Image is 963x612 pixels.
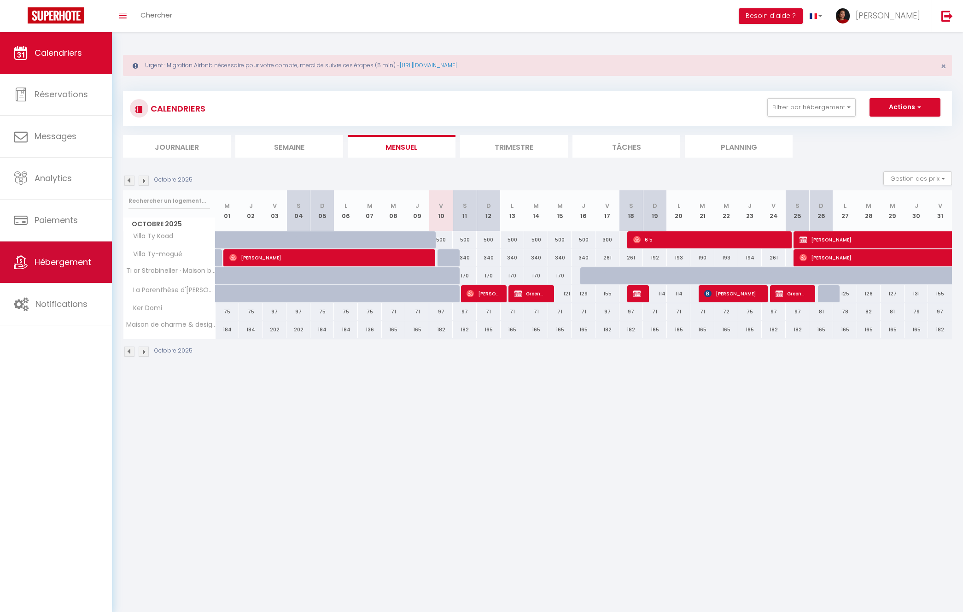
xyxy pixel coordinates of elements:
[524,267,548,284] div: 170
[35,172,72,184] span: Analytics
[833,321,857,338] div: 165
[35,88,88,100] span: Réservations
[643,321,667,338] div: 165
[941,60,946,72] span: ×
[123,55,952,76] div: Urgent : Migration Airbnb nécessaire pour votre compte, merci de suivre ces étapes (5 min) -
[643,285,667,302] div: 114
[486,201,491,210] abbr: D
[235,135,343,158] li: Semaine
[501,303,525,320] div: 71
[857,303,881,320] div: 82
[685,135,793,158] li: Planning
[809,321,833,338] div: 165
[795,201,800,210] abbr: S
[833,285,857,302] div: 125
[429,303,453,320] div: 97
[524,321,548,338] div: 165
[690,321,714,338] div: 165
[905,285,928,302] div: 131
[123,135,231,158] li: Journalier
[548,249,572,266] div: 340
[572,249,595,266] div: 340
[881,303,905,320] div: 81
[477,190,501,231] th: 12
[572,135,680,158] li: Tâches
[619,190,643,231] th: 18
[667,303,691,320] div: 71
[776,285,807,302] span: GreenGo G7DA5)
[548,285,572,302] div: 121
[148,98,205,119] h3: CALENDRIERS
[572,190,595,231] th: 16
[595,249,619,266] div: 261
[391,201,396,210] abbr: M
[786,303,810,320] div: 97
[477,321,501,338] div: 165
[633,285,641,302] span: Réservé Maison
[866,201,871,210] abbr: M
[334,321,358,338] div: 184
[310,321,334,338] div: 184
[28,7,84,24] img: Super Booking
[762,249,786,266] div: 261
[229,249,429,266] span: [PERSON_NAME]
[154,176,193,184] p: Octobre 2025
[605,201,609,210] abbr: V
[511,201,514,210] abbr: L
[429,190,453,231] th: 10
[738,321,762,338] div: 165
[724,201,729,210] abbr: M
[643,190,667,231] th: 19
[358,321,382,338] div: 136
[629,201,633,210] abbr: S
[928,321,952,338] div: 182
[524,249,548,266] div: 340
[883,171,952,185] button: Gestion des prix
[501,249,525,266] div: 340
[382,190,406,231] th: 08
[767,98,856,117] button: Filtrer par hébergement
[154,347,193,355] p: Octobre 2025
[786,321,810,338] div: 182
[844,201,846,210] abbr: L
[667,249,691,266] div: 193
[125,231,175,241] span: Villa Ty Koad
[429,231,453,248] div: 500
[348,135,455,158] li: Mensuel
[800,249,948,266] span: [PERSON_NAME]
[453,267,477,284] div: 170
[35,214,78,226] span: Paiements
[809,303,833,320] div: 81
[548,231,572,248] div: 500
[524,190,548,231] th: 14
[125,249,185,259] span: Villa Ty-mogué
[125,267,217,274] span: Ti ar Strobineller · Maison bretonne & GR34 • Plage & phare à pied
[619,321,643,338] div: 182
[310,303,334,320] div: 75
[286,321,310,338] div: 202
[704,285,760,302] span: [PERSON_NAME]
[334,303,358,320] div: 75
[216,190,239,231] th: 01
[739,8,803,24] button: Besoin d'aide ?
[477,249,501,266] div: 340
[643,249,667,266] div: 192
[905,303,928,320] div: 79
[762,190,786,231] th: 24
[941,10,953,22] img: logout
[439,201,443,210] abbr: V
[572,285,595,302] div: 129
[667,285,691,302] div: 114
[938,201,942,210] abbr: V
[501,190,525,231] th: 13
[572,321,595,338] div: 165
[453,249,477,266] div: 340
[548,267,572,284] div: 170
[123,218,215,231] span: Octobre 2025
[905,321,928,338] div: 165
[857,190,881,231] th: 28
[690,249,714,266] div: 190
[463,201,467,210] abbr: S
[881,321,905,338] div: 165
[263,321,287,338] div: 202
